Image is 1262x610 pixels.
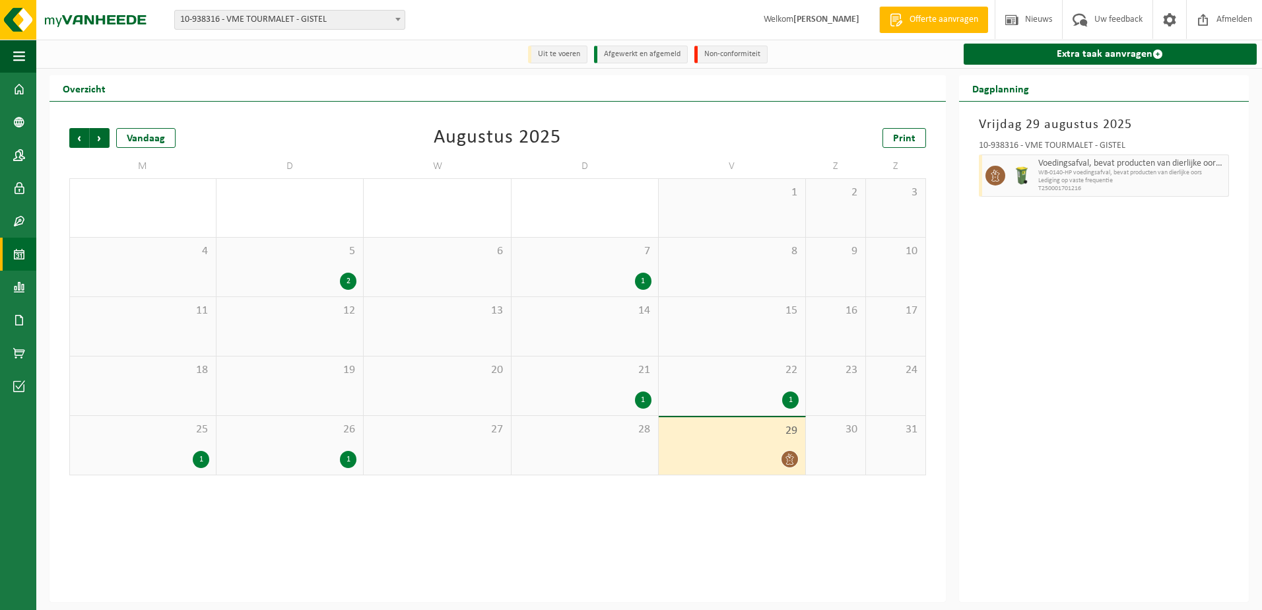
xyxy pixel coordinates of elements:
[223,304,356,318] span: 12
[665,363,799,378] span: 22
[813,244,859,259] span: 9
[1038,158,1225,169] span: Voedingsafval, bevat producten van dierlijke oorsprong, onverpakt, categorie 3
[518,244,651,259] span: 7
[77,363,209,378] span: 18
[77,244,209,259] span: 4
[635,391,651,409] div: 1
[873,423,919,437] span: 31
[665,244,799,259] span: 8
[370,363,504,378] span: 20
[813,186,859,200] span: 2
[813,423,859,437] span: 30
[340,273,356,290] div: 2
[665,186,799,200] span: 1
[806,154,866,178] td: Z
[594,46,688,63] li: Afgewerkt en afgemeld
[1012,166,1032,186] img: WB-0140-HPE-GN-50
[223,244,356,259] span: 5
[665,424,799,438] span: 29
[893,133,915,144] span: Print
[174,10,405,30] span: 10-938316 - VME TOURMALET - GISTEL
[364,154,511,178] td: W
[866,154,926,178] td: Z
[77,304,209,318] span: 11
[659,154,806,178] td: V
[528,46,587,63] li: Uit te voeren
[1038,185,1225,193] span: T250001701216
[873,304,919,318] span: 17
[90,128,110,148] span: Volgende
[370,423,504,437] span: 27
[370,244,504,259] span: 6
[873,186,919,200] span: 3
[635,273,651,290] div: 1
[979,115,1229,135] h3: Vrijdag 29 augustus 2025
[964,44,1257,65] a: Extra taak aanvragen
[782,391,799,409] div: 1
[959,75,1042,101] h2: Dagplanning
[793,15,859,24] strong: [PERSON_NAME]
[77,423,209,437] span: 25
[518,423,651,437] span: 28
[512,154,659,178] td: D
[216,154,364,178] td: D
[906,13,981,26] span: Offerte aanvragen
[879,7,988,33] a: Offerte aanvragen
[69,128,89,148] span: Vorige
[193,451,209,468] div: 1
[223,363,356,378] span: 19
[1038,177,1225,185] span: Lediging op vaste frequentie
[813,363,859,378] span: 23
[873,363,919,378] span: 24
[116,128,176,148] div: Vandaag
[665,304,799,318] span: 15
[518,304,651,318] span: 14
[340,451,356,468] div: 1
[813,304,859,318] span: 16
[873,244,919,259] span: 10
[434,128,561,148] div: Augustus 2025
[518,363,651,378] span: 21
[223,423,356,437] span: 26
[50,75,119,101] h2: Overzicht
[979,141,1229,154] div: 10-938316 - VME TOURMALET - GISTEL
[694,46,768,63] li: Non-conformiteit
[69,154,216,178] td: M
[882,128,926,148] a: Print
[175,11,405,29] span: 10-938316 - VME TOURMALET - GISTEL
[1038,169,1225,177] span: WB-0140-HP voedingsafval, bevat producten van dierlijke oors
[370,304,504,318] span: 13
